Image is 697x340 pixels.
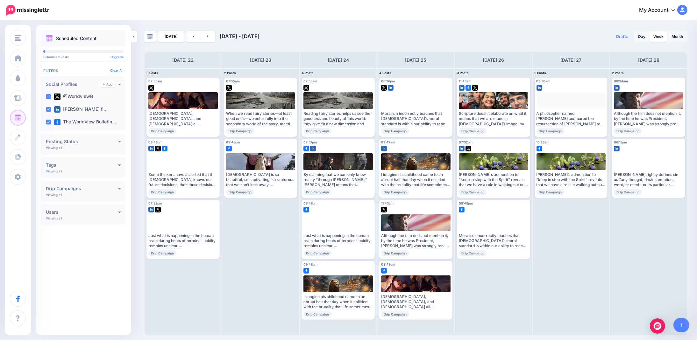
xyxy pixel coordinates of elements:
[46,35,53,42] img: calendar.png
[148,128,176,134] span: Drip Campaign
[405,56,427,64] h4: [DATE] 25
[459,146,465,151] img: linkedin-square.png
[466,146,471,151] img: twitter-square.png
[15,35,21,41] img: menu.png
[226,128,254,134] span: Drip Campaign
[303,79,317,83] span: 07:55am
[303,128,331,134] span: Drip Campaign
[226,79,240,83] span: 07:55am
[148,111,218,127] div: [DEMOGRAPHIC_DATA], [DEMOGRAPHIC_DATA], and [DEMOGRAPHIC_DATA] all [PERSON_NAME][DEMOGRAPHIC_DATA...
[46,163,118,167] h4: Tags
[537,79,551,83] span: 09:30am
[381,250,409,256] span: Drip Campaign
[155,146,161,151] img: twitter-square.png
[226,146,232,151] img: facebook-square.png
[303,201,317,205] span: 08:48pm
[46,82,100,87] h4: Social Profiles
[650,318,665,334] div: Open Intercom Messenger
[537,140,550,144] span: 10:23am
[614,140,627,144] span: 06:15pm
[472,85,478,91] img: twitter-square.png
[54,106,60,113] img: linkedin-square.png
[46,193,62,197] p: Viewing all
[634,31,649,42] a: Day
[148,172,218,188] div: Some thinkers have asserted that if [DEMOGRAPHIC_DATA] knows our future decisions, then those dec...
[303,172,373,188] div: By claiming that we can only know reality “through [PERSON_NAME],” [PERSON_NAME] means that [DEMO...
[381,262,395,266] span: 08:48pm
[381,146,387,151] img: linkedin-square.png
[148,146,154,151] img: linkedin-square.png
[303,146,309,151] img: facebook-square.png
[638,56,659,64] h4: [DATE] 28
[155,207,161,212] img: twitter-square.png
[303,189,331,195] span: Drip Campaign
[158,31,184,42] a: [DATE]
[148,140,162,144] span: 08:48pm
[614,128,642,134] span: Drip Campaign
[459,128,487,134] span: Drip Campaign
[459,140,473,144] span: 07:32pm
[226,140,240,144] span: 09:48pm
[381,140,395,144] span: 09:47am
[388,85,394,91] img: linkedin-square.png
[46,210,118,214] h4: Users
[54,119,116,125] label: The Worldview Bulletin…
[46,146,62,149] p: Viewing all
[310,146,316,151] img: linkedin-square.png
[148,85,154,91] img: twitter-square.png
[381,172,451,188] div: I imagine his childhood came to an abrupt halt that day when it collided with the brutality that ...
[381,201,394,205] span: 11:43am
[148,201,162,205] span: 07:32pm
[381,85,387,91] img: twitter-square.png
[147,34,153,39] img: calendar-grey-darker.png
[148,233,218,249] div: Just what is happening in the human brain during bouts of terminal lucidity remains unclear. Read...
[381,128,409,134] span: Drip Campaign
[459,233,528,249] div: Moralism incorrectly teaches that [DEMOGRAPHIC_DATA]’s moral standard is within our ability to re...
[381,189,409,195] span: Drip Campaign
[459,79,471,83] span: 11:43am
[226,172,295,188] div: [DEMOGRAPHIC_DATA] is so beautiful, so captivating, so rapturous that we can’t look away. Read mo...
[146,71,158,75] span: 3 Posts
[46,186,118,191] h4: Drip Campaigns
[6,5,49,16] img: Missinglettr
[537,85,542,91] img: linkedin-square.png
[56,36,96,41] p: Scheduled Content
[303,262,317,266] span: 09:48pm
[616,35,628,38] span: Drafts
[614,85,620,91] img: linkedin-square.png
[614,79,628,83] span: 08:34am
[459,189,487,195] span: Drip Campaign
[43,55,124,59] p: Scheduled Posts
[54,94,93,100] label: @WorldviewB
[148,207,154,212] img: linkedin-square.png
[381,207,387,212] img: twitter-square.png
[46,169,62,173] p: Viewing all
[46,216,62,220] p: Viewing all
[459,201,473,205] span: 08:48pm
[226,85,232,91] img: twitter-square.png
[303,294,373,310] div: I imagine his childhood came to an abrupt halt that day when it collided with the brutality that ...
[459,85,465,91] img: linkedin-square.png
[303,111,373,127] div: Reading fairy stories helps us see the goodness and beauty of this world: they give “it a new dim...
[224,71,236,75] span: 2 Posts
[466,85,471,91] img: facebook-square.png
[537,189,565,195] span: Drip Campaign
[459,207,465,212] img: facebook-square.png
[668,31,687,42] a: Month
[148,79,162,83] span: 07:55am
[381,233,451,249] div: Although the film does not mention it, by the time he was President, [PERSON_NAME] was strongly p...
[250,56,271,64] h4: [DATE] 23
[379,71,391,75] span: 4 Posts
[614,172,683,188] div: [PERSON_NAME] rightly defines sin as “any thought, desire, emotion, word, or deed—or its particul...
[226,189,254,195] span: Drip Campaign
[43,68,124,73] h4: Filters
[110,55,124,59] a: Upgrade
[459,172,528,188] div: [PERSON_NAME]’s admonition to “keep in step with the Spirit” reveals that we have a role in walki...
[650,31,667,42] a: Week
[303,250,331,256] span: Drip Campaign
[459,250,487,256] span: Drip Campaign
[54,94,60,100] img: twitter-square.png
[537,111,606,127] div: A philosopher named [PERSON_NAME] compared the resurrection of [PERSON_NAME] to the mysterious di...
[148,189,176,195] span: Drip Campaign
[54,106,106,113] label: [PERSON_NAME] f…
